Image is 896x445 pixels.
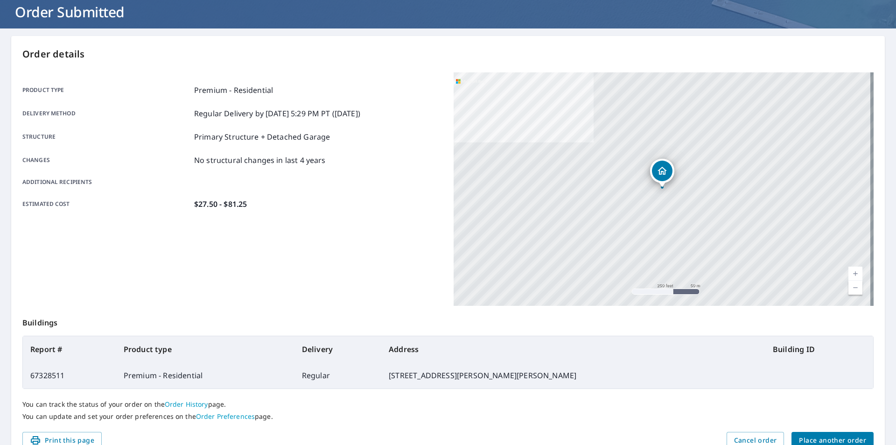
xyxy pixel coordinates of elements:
td: Regular [294,362,381,388]
p: Changes [22,155,190,166]
div: Dropped pin, building 1, Residential property, 111 Usher Rd Hudson, IA 50643 [650,159,674,188]
td: Premium - Residential [116,362,294,388]
th: Building ID [765,336,873,362]
th: Delivery [294,336,381,362]
p: You can track the status of your order on the page. [22,400,874,409]
a: Current Level 17, Zoom Out [848,281,862,295]
a: Order Preferences [196,412,255,421]
td: 67328511 [23,362,116,388]
p: Premium - Residential [194,85,273,96]
a: Current Level 17, Zoom In [848,267,862,281]
p: Delivery method [22,108,190,119]
p: Estimated cost [22,198,190,210]
p: Additional recipients [22,178,190,186]
p: No structural changes in last 4 years [194,155,326,166]
th: Product type [116,336,294,362]
p: Buildings [22,306,874,336]
p: Regular Delivery by [DATE] 5:29 PM PT ([DATE]) [194,108,360,119]
h1: Order Submitted [11,2,885,21]
p: Structure [22,131,190,142]
p: You can update and set your order preferences on the page. [22,412,874,421]
th: Address [381,336,765,362]
th: Report # [23,336,116,362]
p: $27.50 - $81.25 [194,198,247,210]
a: Order History [165,400,208,409]
p: Order details [22,47,874,61]
p: Product type [22,85,190,96]
td: [STREET_ADDRESS][PERSON_NAME][PERSON_NAME] [381,362,765,388]
p: Primary Structure + Detached Garage [194,131,330,142]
